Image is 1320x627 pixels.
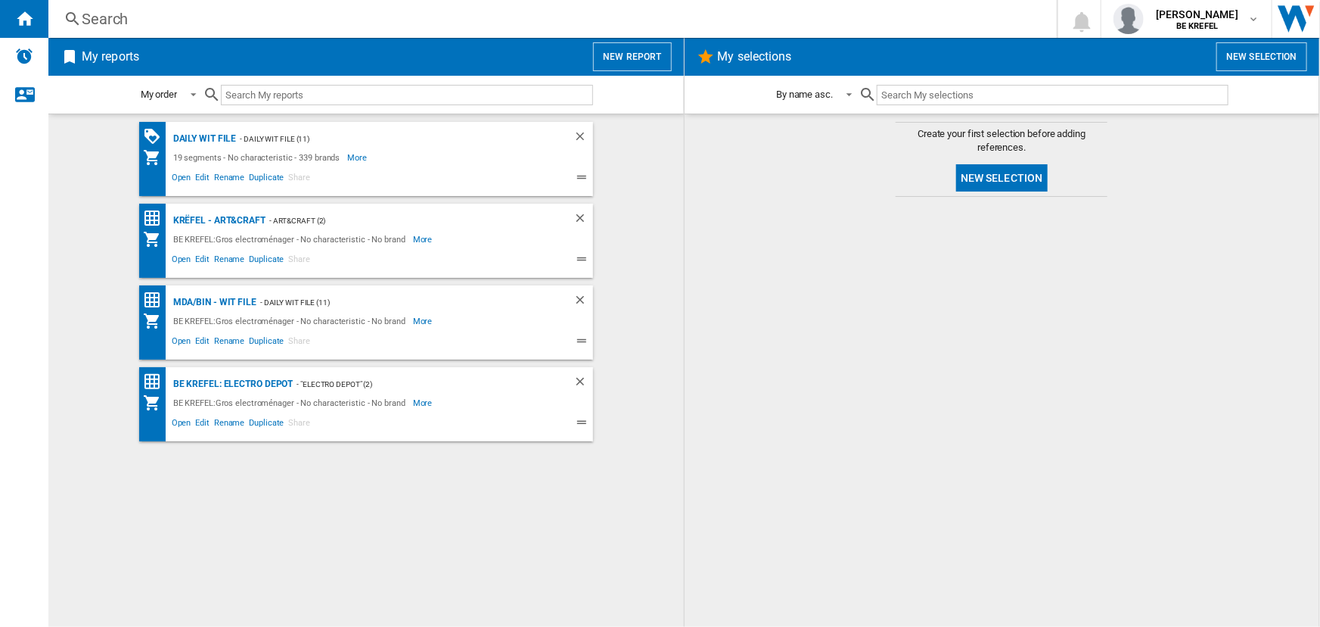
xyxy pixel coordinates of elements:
[247,416,286,434] span: Duplicate
[193,252,212,270] span: Edit
[169,375,294,394] div: BE KREFEL: Electro depot
[143,209,169,228] div: Price Matrix
[169,170,194,189] span: Open
[877,85,1228,105] input: Search My selections
[193,334,212,352] span: Edit
[212,170,247,189] span: Rename
[776,89,833,100] div: By name asc.
[169,334,194,352] span: Open
[79,42,142,71] h2: My reports
[141,89,177,100] div: My order
[347,148,369,167] span: More
[593,42,671,71] button: New report
[169,129,237,148] div: Daily WIT file
[247,170,286,189] span: Duplicate
[1176,21,1218,31] b: BE KREFEL
[266,211,543,230] div: - Art&Craft (2)
[247,334,286,352] span: Duplicate
[573,129,593,148] div: Delete
[212,334,247,352] span: Rename
[82,8,1017,30] div: Search
[286,416,312,434] span: Share
[956,164,1048,192] button: New selection
[286,252,312,270] span: Share
[143,373,169,391] div: Price Matrix
[143,291,169,310] div: Price Matrix
[247,252,286,270] span: Duplicate
[413,312,435,330] span: More
[193,416,212,434] span: Edit
[143,394,169,412] div: My Assortment
[221,85,593,105] input: Search My reports
[169,293,256,312] div: MDA/BIN - WIT file
[1216,42,1307,71] button: New selection
[15,47,33,65] img: alerts-logo.svg
[143,148,169,167] div: My Assortment
[573,375,593,394] div: Delete
[1156,7,1238,22] span: [PERSON_NAME]
[169,211,266,230] div: Krëfel - Art&Craft
[169,148,348,167] div: 19 segments - No characteristic - 339 brands
[293,375,542,394] div: - "Electro depot" (2)
[256,293,543,312] div: - Daily WIT file (11)
[212,416,247,434] span: Rename
[1113,4,1144,34] img: profile.jpg
[169,416,194,434] span: Open
[169,312,413,330] div: BE KREFEL:Gros electroménager - No characteristic - No brand
[169,230,413,248] div: BE KREFEL:Gros electroménager - No characteristic - No brand
[573,293,593,312] div: Delete
[143,127,169,146] div: PROMOTIONS Matrix
[169,394,413,412] div: BE KREFEL:Gros electroménager - No characteristic - No brand
[573,211,593,230] div: Delete
[896,127,1107,154] span: Create your first selection before adding references.
[212,252,247,270] span: Rename
[413,230,435,248] span: More
[143,230,169,248] div: My Assortment
[236,129,542,148] div: - Daily WIT file (11)
[193,170,212,189] span: Edit
[169,252,194,270] span: Open
[286,170,312,189] span: Share
[413,394,435,412] span: More
[286,334,312,352] span: Share
[715,42,795,71] h2: My selections
[143,312,169,330] div: My Assortment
